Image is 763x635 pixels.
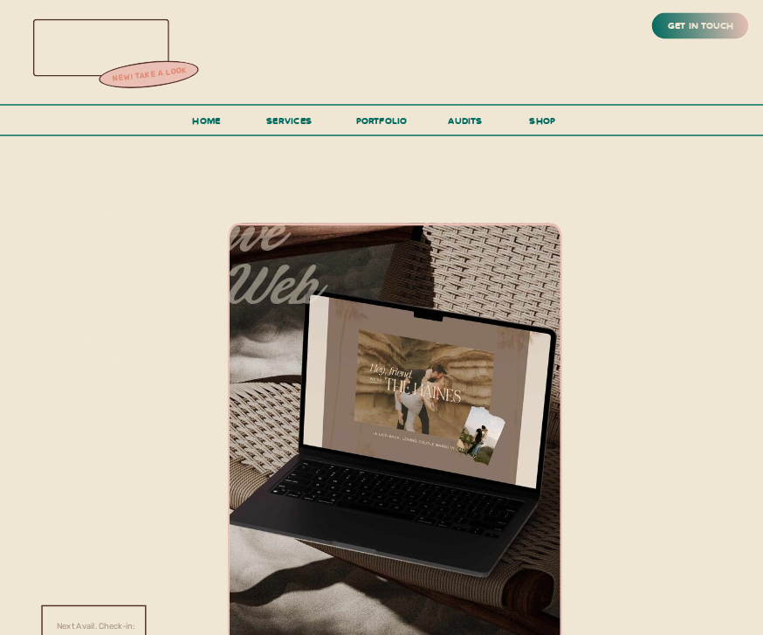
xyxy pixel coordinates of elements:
a: services [263,112,316,135]
a: Next Avail. Check-in: [43,620,149,632]
a: shop [512,112,573,134]
span: services [266,114,313,126]
a: portfolio [352,112,411,135]
h3: It's time to send your brand to paradise for a big (or little) refresh [19,535,170,584]
a: new! take a look [98,62,203,87]
a: Home [187,112,226,135]
a: get in touch [665,17,737,35]
a: audits [446,112,485,134]
p: All-inclusive branding, web design & copy [17,209,321,389]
